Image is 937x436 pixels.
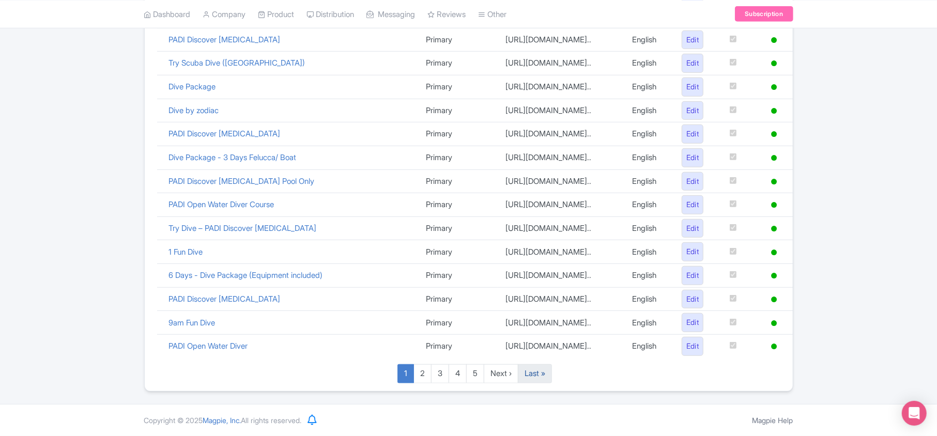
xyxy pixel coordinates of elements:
[419,28,498,52] td: Primary
[682,195,704,214] a: Edit
[419,52,498,75] td: Primary
[498,146,624,169] td: [URL][DOMAIN_NAME]..
[682,172,704,191] a: Edit
[419,146,498,169] td: Primary
[498,335,624,358] td: [URL][DOMAIN_NAME]..
[498,52,624,75] td: [URL][DOMAIN_NAME]..
[449,364,467,383] a: 4
[419,216,498,240] td: Primary
[169,270,323,280] a: 6 Days - Dive Package (Equipment included)
[624,240,674,264] td: English
[624,287,674,311] td: English
[752,416,793,425] a: Magpie Help
[431,364,449,383] a: 3
[682,290,704,309] a: Edit
[682,77,704,97] a: Edit
[735,6,793,22] a: Subscription
[682,30,704,50] a: Edit
[498,287,624,311] td: [URL][DOMAIN_NAME]..
[624,169,674,193] td: English
[484,364,518,383] a: Next ›
[413,364,432,383] a: 2
[624,52,674,75] td: English
[169,82,216,91] a: Dive Package
[498,240,624,264] td: [URL][DOMAIN_NAME]..
[169,129,281,138] a: PADI Discover [MEDICAL_DATA]
[419,193,498,217] td: Primary
[498,75,624,99] td: [URL][DOMAIN_NAME]..
[498,28,624,52] td: [URL][DOMAIN_NAME]..
[624,264,674,288] td: English
[902,401,927,426] div: Open Intercom Messenger
[624,122,674,146] td: English
[624,335,674,358] td: English
[624,193,674,217] td: English
[419,169,498,193] td: Primary
[169,318,216,328] a: 9am Fun Dive
[624,75,674,99] td: English
[419,264,498,288] td: Primary
[203,416,241,425] span: Magpie, Inc.
[682,313,704,332] a: Edit
[169,35,281,44] a: PADI Discover [MEDICAL_DATA]
[682,148,704,167] a: Edit
[498,122,624,146] td: [URL][DOMAIN_NAME]..
[419,287,498,311] td: Primary
[169,176,315,186] a: PADI Discover [MEDICAL_DATA] Pool Only
[498,193,624,217] td: [URL][DOMAIN_NAME]..
[138,415,308,426] div: Copyright © 2025 All rights reserved.
[419,99,498,122] td: Primary
[397,364,414,383] a: 1
[624,99,674,122] td: English
[169,105,219,115] a: Dive by zodiac
[682,337,704,356] a: Edit
[682,266,704,285] a: Edit
[169,294,281,304] a: PADI Discover [MEDICAL_DATA]
[498,169,624,193] td: [URL][DOMAIN_NAME]..
[419,335,498,358] td: Primary
[624,146,674,169] td: English
[518,364,552,383] a: Last »
[169,247,203,257] a: 1 Fun Dive
[498,99,624,122] td: [URL][DOMAIN_NAME]..
[169,341,248,351] a: PADI Open Water Diver
[419,240,498,264] td: Primary
[419,75,498,99] td: Primary
[169,199,274,209] a: PADI Open Water Diver Course
[498,264,624,288] td: [URL][DOMAIN_NAME]..
[624,311,674,335] td: English
[624,216,674,240] td: English
[466,364,484,383] a: 5
[419,311,498,335] td: Primary
[169,152,297,162] a: Dive Package - 3 Days Felucca/ Boat
[682,219,704,238] a: Edit
[419,122,498,146] td: Primary
[498,311,624,335] td: [URL][DOMAIN_NAME]..
[169,223,317,233] a: Try Dive – PADI Discover [MEDICAL_DATA]
[682,242,704,261] a: Edit
[682,54,704,73] a: Edit
[169,58,305,68] a: Try Scuba Dive ([GEOGRAPHIC_DATA])
[498,216,624,240] td: [URL][DOMAIN_NAME]..
[624,28,674,52] td: English
[682,124,704,144] a: Edit
[682,101,704,120] a: Edit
